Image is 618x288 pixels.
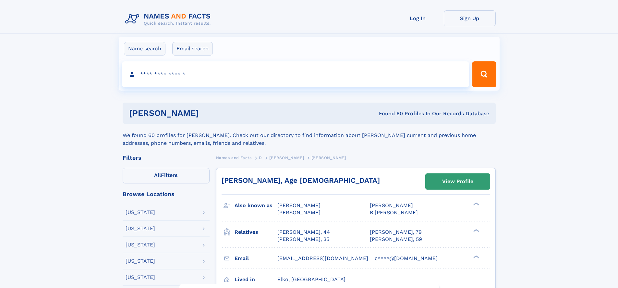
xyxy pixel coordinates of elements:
[277,202,321,208] span: [PERSON_NAME]
[277,209,321,216] span: [PERSON_NAME]
[472,255,479,259] div: ❯
[370,202,413,208] span: [PERSON_NAME]
[235,274,277,285] h3: Lived in
[123,124,496,147] div: We found 60 profiles for [PERSON_NAME]. Check out our directory to find information about [PERSON...
[277,236,329,243] a: [PERSON_NAME], 35
[172,42,213,56] label: Email search
[259,156,262,160] span: D
[259,154,262,162] a: D
[122,61,469,87] input: search input
[154,172,161,178] span: All
[123,10,216,28] img: Logo Names and Facts
[311,156,346,160] span: [PERSON_NAME]
[370,209,418,216] span: B [PERSON_NAME]
[123,168,210,183] label: Filters
[216,154,252,162] a: Names and Facts
[392,10,444,26] a: Log In
[235,253,277,264] h3: Email
[126,210,155,215] div: [US_STATE]
[472,202,479,206] div: ❯
[123,191,210,197] div: Browse Locations
[235,200,277,211] h3: Also known as
[442,174,473,189] div: View Profile
[277,276,345,282] span: Elko, [GEOGRAPHIC_DATA]
[472,228,479,232] div: ❯
[222,176,380,184] a: [PERSON_NAME], Age [DEMOGRAPHIC_DATA]
[426,174,490,189] a: View Profile
[124,42,165,56] label: Name search
[126,258,155,264] div: [US_STATE]
[277,255,368,261] span: [EMAIL_ADDRESS][DOMAIN_NAME]
[370,236,422,243] a: [PERSON_NAME], 59
[129,109,289,117] h1: [PERSON_NAME]
[126,242,155,247] div: [US_STATE]
[269,156,304,160] span: [PERSON_NAME]
[126,275,155,280] div: [US_STATE]
[370,229,422,236] a: [PERSON_NAME], 79
[472,61,496,87] button: Search Button
[126,226,155,231] div: [US_STATE]
[277,229,330,236] a: [PERSON_NAME], 44
[289,110,489,117] div: Found 60 Profiles In Our Records Database
[235,227,277,238] h3: Relatives
[123,155,210,161] div: Filters
[269,154,304,162] a: [PERSON_NAME]
[444,10,496,26] a: Sign Up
